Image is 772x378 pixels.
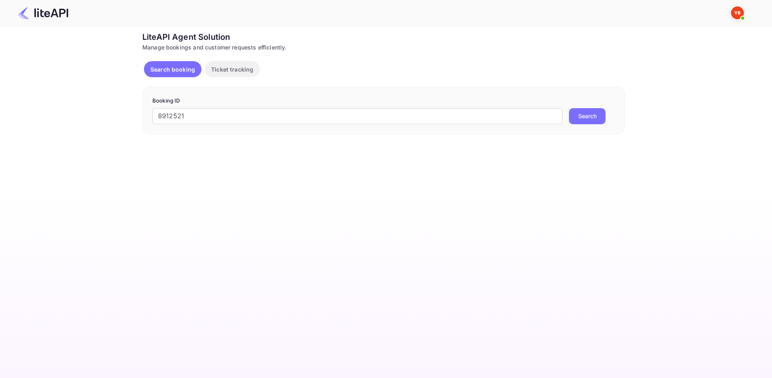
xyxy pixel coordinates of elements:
p: Ticket tracking [211,65,253,74]
input: Enter Booking ID (e.g., 63782194) [152,108,563,124]
img: LiteAPI Logo [18,6,68,19]
p: Search booking [150,65,195,74]
img: Yandex Support [731,6,744,19]
div: Manage bookings and customer requests efficiently. [142,43,625,51]
p: Booking ID [152,97,615,105]
button: Search [569,108,606,124]
div: LiteAPI Agent Solution [142,31,625,43]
